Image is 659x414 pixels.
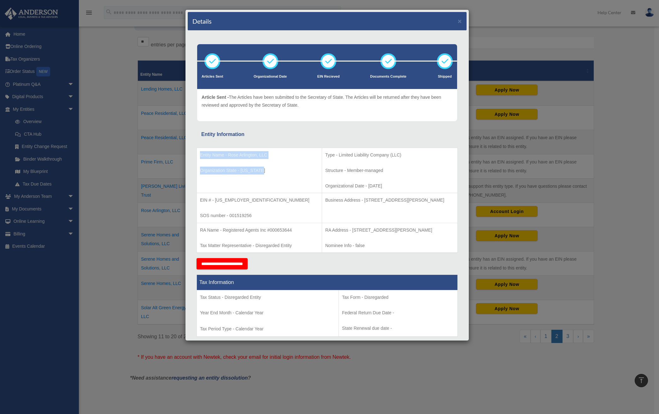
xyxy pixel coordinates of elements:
p: Organizational Date [254,74,287,80]
p: State Renewal due date - [342,324,454,332]
p: Documents Complete [370,74,406,80]
p: Organizational Date - [DATE] [325,182,454,190]
p: Articles Sent [202,74,223,80]
p: Tax Matter Representative - Disregarded Entity [200,242,319,250]
p: SOS number - 001519256 [200,212,319,220]
p: EIN Recieved [317,74,340,80]
p: Type - Limited Liability Company (LLC) [325,151,454,159]
p: Nominee Info - false [325,242,454,250]
p: The Articles have been submitted to the Secretary of State. The Articles will be returned after t... [202,93,453,109]
p: RA Address - [STREET_ADDRESS][PERSON_NAME] [325,226,454,234]
p: Business Address - [STREET_ADDRESS][PERSON_NAME] [325,196,454,204]
p: EIN # - [US_EMPLOYER_IDENTIFICATION_NUMBER] [200,196,319,204]
span: Article Sent - [202,95,229,100]
p: Year End Month - Calendar Year [200,309,335,317]
div: Entity Information [201,130,453,139]
p: Tax Status - Disregarded Entity [200,293,335,301]
p: Shipped [437,74,453,80]
button: × [458,18,462,24]
p: Entity Name - Rose Arlington, LLC [200,151,319,159]
p: Federal Return Due Date - [342,309,454,317]
th: Tax Information [197,275,458,290]
p: Organization State - [US_STATE] [200,167,319,174]
p: RA Name - Registered Agents Inc #000653644 [200,226,319,234]
p: Tax Form - Disregarded [342,293,454,301]
p: Structure - Member-managed [325,167,454,174]
h4: Details [192,17,212,26]
td: Tax Period Type - Calendar Year [197,290,339,337]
